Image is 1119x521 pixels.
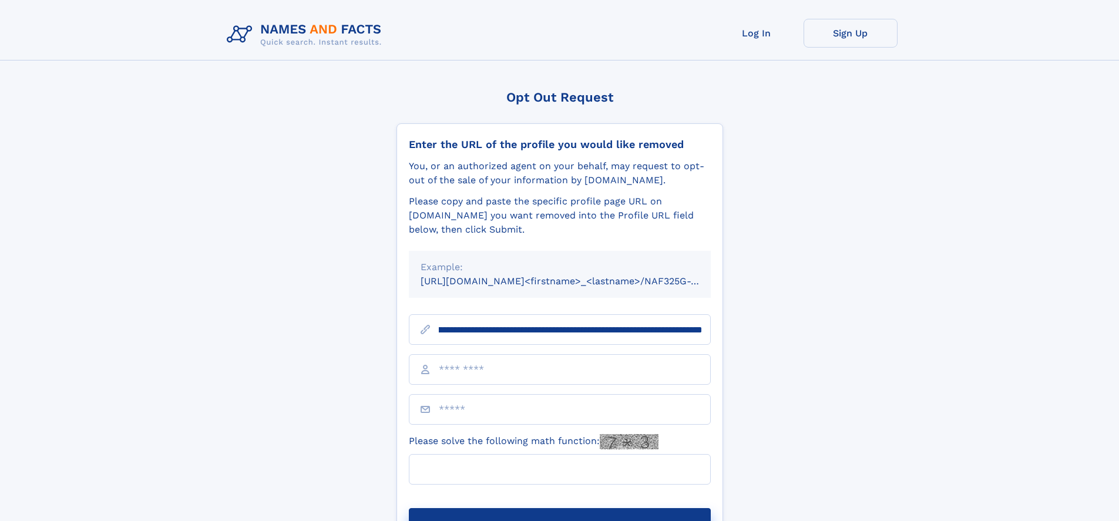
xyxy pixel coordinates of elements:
[222,19,391,51] img: Logo Names and Facts
[409,159,711,187] div: You, or an authorized agent on your behalf, may request to opt-out of the sale of your informatio...
[409,138,711,151] div: Enter the URL of the profile you would like removed
[409,194,711,237] div: Please copy and paste the specific profile page URL on [DOMAIN_NAME] you want removed into the Pr...
[421,275,733,287] small: [URL][DOMAIN_NAME]<firstname>_<lastname>/NAF325G-xxxxxxxx
[396,90,723,105] div: Opt Out Request
[710,19,804,48] a: Log In
[409,434,658,449] label: Please solve the following math function:
[804,19,898,48] a: Sign Up
[421,260,699,274] div: Example:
